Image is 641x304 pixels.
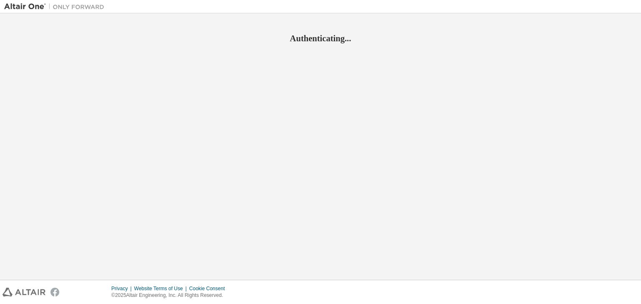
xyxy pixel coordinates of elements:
[111,292,230,299] p: © 2025 Altair Engineering, Inc. All Rights Reserved.
[134,285,189,292] div: Website Terms of Use
[111,285,134,292] div: Privacy
[4,3,109,11] img: Altair One
[50,288,59,296] img: facebook.svg
[4,33,637,44] h2: Authenticating...
[189,285,230,292] div: Cookie Consent
[3,288,45,296] img: altair_logo.svg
